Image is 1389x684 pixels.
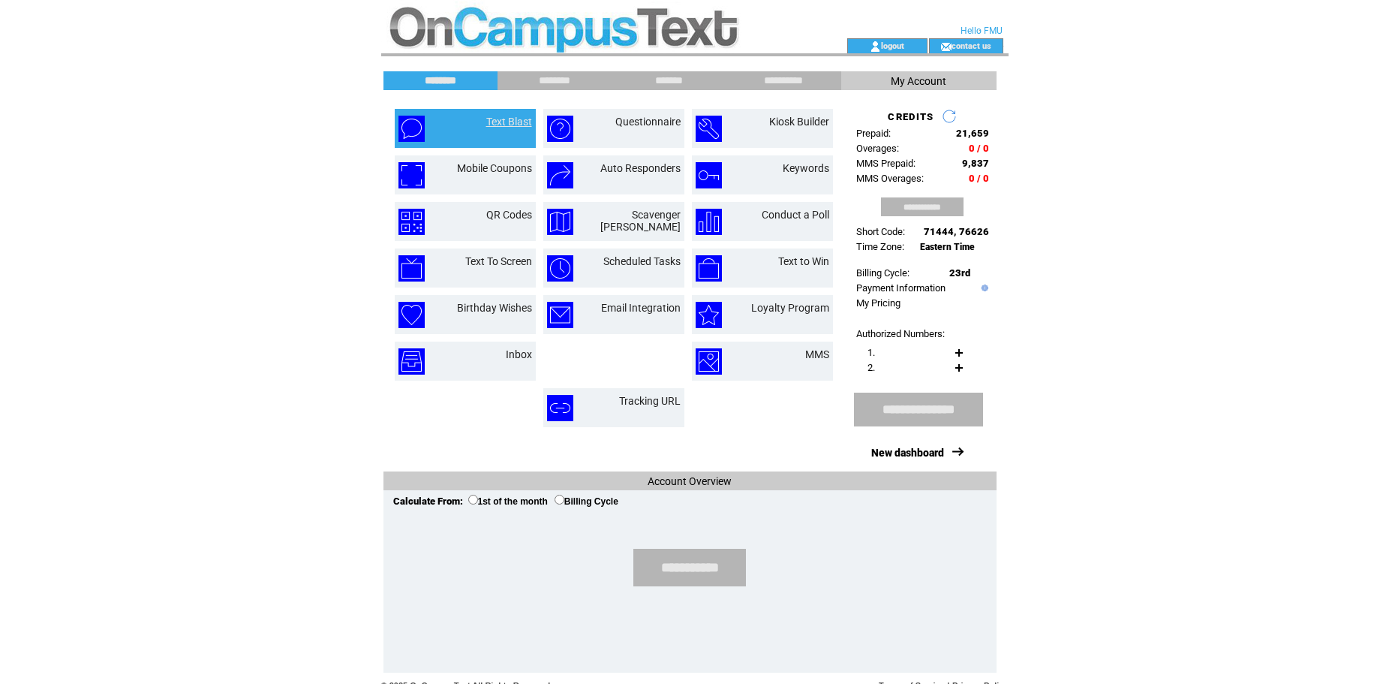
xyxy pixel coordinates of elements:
img: email-integration.png [547,302,573,328]
img: questionnaire.png [547,116,573,142]
span: CREDITS [888,111,934,122]
span: 71444, 76626 [924,226,989,237]
a: logout [881,41,904,50]
img: scheduled-tasks.png [547,255,573,282]
span: Account Overview [648,475,732,487]
span: 0 / 0 [969,173,989,184]
span: Calculate From: [393,496,463,507]
img: tracking-url.png [547,395,573,421]
a: Scavenger [PERSON_NAME] [600,209,681,233]
span: 2. [867,362,875,373]
span: Hello FMU [961,26,1003,36]
a: MMS [805,348,829,360]
label: 1st of the month [468,496,548,507]
label: Billing Cycle [555,496,618,507]
span: 21,659 [956,128,989,139]
span: Eastern Time [920,242,975,252]
a: Text to Win [778,255,829,267]
span: Billing Cycle: [856,267,909,279]
span: Short Code: [856,226,905,237]
a: Birthday Wishes [457,302,532,314]
img: conduct-a-poll.png [696,209,722,235]
img: help.gif [978,285,988,291]
a: Loyalty Program [751,302,829,314]
span: MMS Overages: [856,173,924,184]
a: QR Codes [486,209,532,221]
span: 9,837 [962,158,989,169]
a: Mobile Coupons [457,162,532,174]
a: contact us [952,41,991,50]
a: New dashboard [871,447,944,459]
img: mobile-coupons.png [398,162,425,188]
a: Email Integration [601,302,681,314]
a: Kiosk Builder [769,116,829,128]
img: kiosk-builder.png [696,116,722,142]
a: Keywords [783,162,829,174]
img: birthday-wishes.png [398,302,425,328]
span: Time Zone: [856,241,904,252]
img: auto-responders.png [547,162,573,188]
a: Scheduled Tasks [603,255,681,267]
input: 1st of the month [468,495,478,505]
a: Auto Responders [600,162,681,174]
span: Overages: [856,143,899,154]
img: text-blast.png [398,116,425,142]
img: account_icon.gif [870,41,881,53]
img: contact_us_icon.gif [940,41,952,53]
span: 1. [867,347,875,358]
a: Questionnaire [615,116,681,128]
span: 23rd [949,267,970,279]
a: My Pricing [856,297,900,309]
img: text-to-screen.png [398,255,425,282]
a: Inbox [506,348,532,360]
img: keywords.png [696,162,722,188]
a: Text Blast [486,116,532,128]
a: Conduct a Poll [762,209,829,221]
img: loyalty-program.png [696,302,722,328]
span: Authorized Numbers: [856,328,945,339]
span: My Account [891,75,946,87]
a: Tracking URL [619,395,681,407]
img: mms.png [696,348,722,375]
input: Billing Cycle [555,495,564,505]
a: Text To Screen [465,255,532,267]
span: MMS Prepaid: [856,158,915,169]
span: Prepaid: [856,128,891,139]
a: Payment Information [856,282,946,294]
img: scavenger-hunt.png [547,209,573,235]
img: inbox.png [398,348,425,375]
img: text-to-win.png [696,255,722,282]
img: qr-codes.png [398,209,425,235]
span: 0 / 0 [969,143,989,154]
